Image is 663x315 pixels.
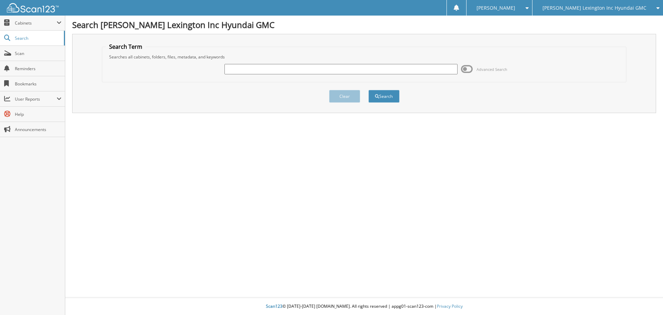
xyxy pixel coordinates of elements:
[477,67,507,72] span: Advanced Search
[368,90,400,103] button: Search
[65,298,663,315] div: © [DATE]-[DATE] [DOMAIN_NAME]. All rights reserved | appg01-scan123-com |
[437,303,463,309] a: Privacy Policy
[477,6,515,10] span: [PERSON_NAME]
[15,127,61,132] span: Announcements
[542,6,646,10] span: [PERSON_NAME] Lexington Inc Hyundai GMC
[628,282,663,315] iframe: Chat Widget
[72,19,656,30] h1: Search [PERSON_NAME] Lexington Inc Hyundai GMC
[7,3,59,12] img: scan123-logo-white.svg
[15,81,61,87] span: Bookmarks
[106,54,623,60] div: Searches all cabinets, folders, files, metadata, and keywords
[106,43,146,50] legend: Search Term
[15,20,57,26] span: Cabinets
[15,50,61,56] span: Scan
[15,111,61,117] span: Help
[15,66,61,72] span: Reminders
[15,35,60,41] span: Search
[329,90,360,103] button: Clear
[266,303,282,309] span: Scan123
[15,96,57,102] span: User Reports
